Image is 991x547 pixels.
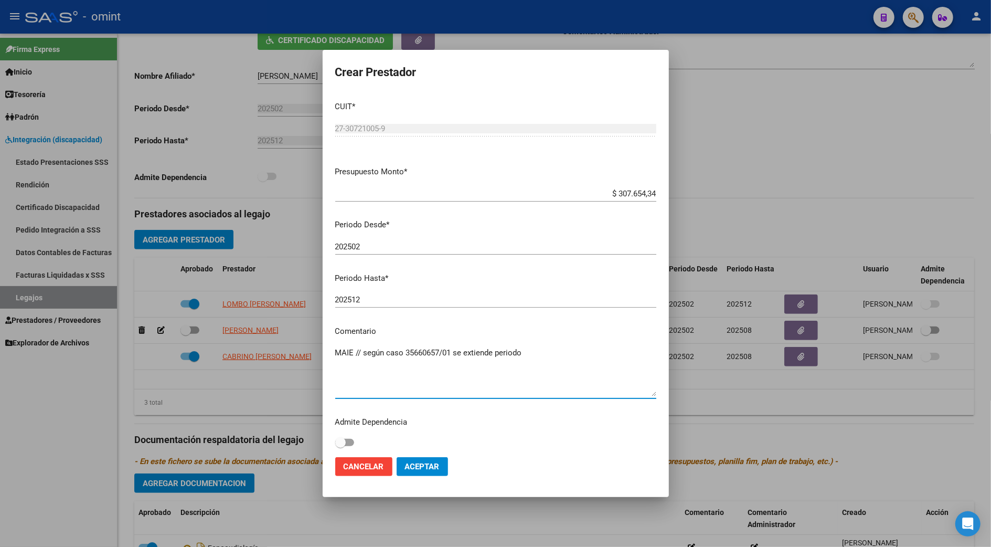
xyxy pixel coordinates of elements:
[335,272,656,285] p: Periodo Hasta
[405,462,440,471] span: Aceptar
[335,101,656,113] p: CUIT
[344,462,384,471] span: Cancelar
[335,166,656,178] p: Presupuesto Monto
[335,219,656,231] p: Periodo Desde
[335,457,392,476] button: Cancelar
[955,511,981,537] div: Open Intercom Messenger
[335,416,656,428] p: Admite Dependencia
[335,325,656,338] p: Comentario
[397,457,448,476] button: Aceptar
[335,62,656,82] h2: Crear Prestador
